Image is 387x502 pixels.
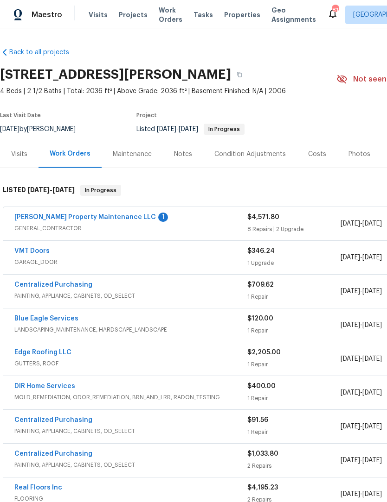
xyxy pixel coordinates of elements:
div: 1 Repair [247,427,341,437]
span: [DATE] [341,322,360,328]
span: [DATE] [341,288,360,295]
span: [DATE] [179,126,198,132]
span: GUTTERS, ROOF [14,359,247,368]
span: - [341,219,382,228]
span: Properties [224,10,260,19]
span: Visits [89,10,108,19]
a: Centralized Purchasing [14,417,92,423]
span: [DATE] [362,457,382,464]
span: - [341,489,382,499]
span: [DATE] [362,254,382,261]
span: [DATE] [341,254,360,261]
a: Blue Eagle Services [14,315,78,322]
span: [DATE] [362,322,382,328]
span: $346.24 [247,248,275,254]
a: Real Floors Inc [14,484,62,491]
span: $120.00 [247,315,273,322]
span: PAINTING, APPLIANCE, CABINETS, OD_SELECT [14,460,247,470]
span: [DATE] [362,356,382,362]
span: $1,033.80 [247,451,278,457]
div: 1 Upgrade [247,258,341,268]
div: Photos [348,150,370,159]
span: [DATE] [341,220,360,227]
div: Notes [174,150,192,159]
a: VMT Doors [14,248,50,254]
div: 1 Repair [247,292,341,301]
span: In Progress [81,186,120,195]
span: - [341,354,382,364]
div: Condition Adjustments [214,150,286,159]
span: [DATE] [341,389,360,396]
div: Costs [308,150,326,159]
span: - [157,126,198,132]
span: - [341,253,382,262]
span: $4,195.23 [247,484,278,491]
span: [DATE] [52,187,75,193]
span: LANDSCAPING_MAINTENANCE, HARDSCAPE_LANDSCAPE [14,325,247,334]
span: [DATE] [362,491,382,497]
a: Centralized Purchasing [14,282,92,288]
span: [DATE] [27,187,50,193]
span: - [341,287,382,296]
span: [DATE] [341,457,360,464]
span: Projects [119,10,148,19]
span: In Progress [205,126,244,132]
span: - [341,320,382,330]
span: GENERAL_CONTRACTOR [14,224,247,233]
span: - [341,422,382,431]
a: Centralized Purchasing [14,451,92,457]
a: [PERSON_NAME] Property Maintenance LLC [14,214,156,220]
div: Work Orders [50,149,90,158]
span: $4,571.80 [247,214,279,220]
span: Project [136,113,157,118]
span: - [27,187,75,193]
div: 1 Repair [247,326,341,335]
span: Maestro [32,10,62,19]
span: [DATE] [157,126,176,132]
span: Work Orders [159,6,182,24]
span: PAINTING, APPLIANCE, CABINETS, OD_SELECT [14,427,247,436]
div: 81 [332,6,338,15]
span: - [341,456,382,465]
span: [DATE] [341,356,360,362]
span: Geo Assignments [271,6,316,24]
div: 2 Repairs [247,461,341,471]
span: [DATE] [362,423,382,430]
a: DIR Home Services [14,383,75,389]
span: [DATE] [362,288,382,295]
span: Listed [136,126,245,132]
span: $91.56 [247,417,268,423]
span: MOLD_REMEDIATION, ODOR_REMEDIATION, BRN_AND_LRR, RADON_TESTING [14,393,247,402]
div: 1 Repair [247,360,341,369]
div: Visits [11,150,27,159]
h6: LISTED [3,185,75,196]
span: [DATE] [341,491,360,497]
span: [DATE] [362,389,382,396]
span: [DATE] [362,220,382,227]
div: 8 Repairs | 2 Upgrade [247,225,341,234]
div: Maintenance [113,150,152,159]
span: - [341,388,382,397]
button: Copy Address [231,66,248,83]
div: 1 [158,213,168,222]
a: Edge Roofing LLC [14,349,71,356]
div: 1 Repair [247,394,341,403]
span: $709.62 [247,282,274,288]
span: $2,205.00 [247,349,281,356]
span: PAINTING, APPLIANCE, CABINETS, OD_SELECT [14,291,247,301]
span: GARAGE_DOOR [14,257,247,267]
span: Tasks [193,12,213,18]
span: [DATE] [341,423,360,430]
span: $400.00 [247,383,276,389]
